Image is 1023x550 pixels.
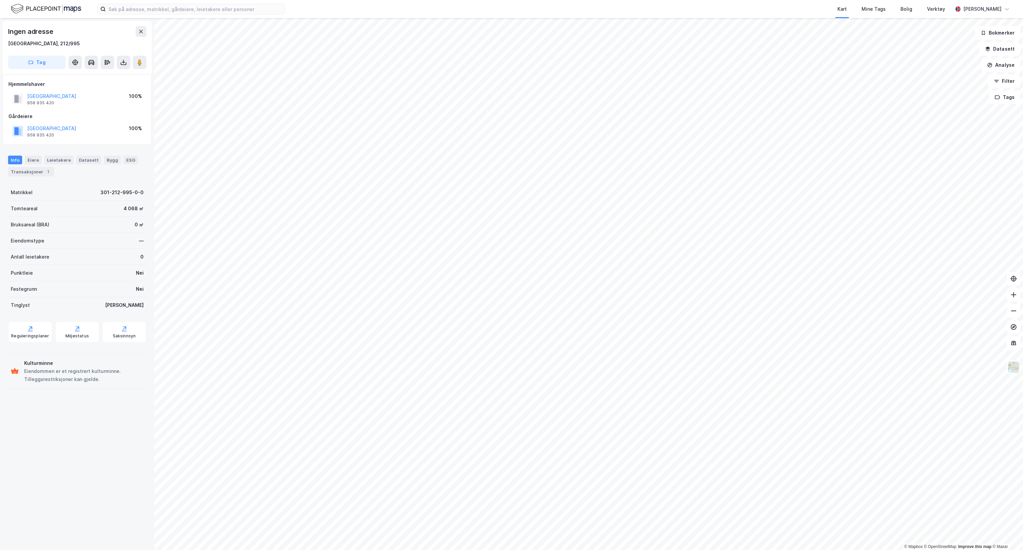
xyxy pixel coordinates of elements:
div: [GEOGRAPHIC_DATA], 212/995 [8,40,80,48]
div: Bygg [104,156,121,164]
div: Kart [837,5,847,13]
div: Punktleie [11,269,33,277]
div: Mine Tags [862,5,886,13]
a: OpenStreetMap [924,544,957,549]
div: Reguleringsplaner [11,333,49,339]
div: Eiendommen er et registrert kulturminne. Tilleggsrestriksjoner kan gjelde. [24,367,144,383]
div: Gårdeiere [8,112,146,120]
button: Datasett [979,42,1020,56]
button: Analyse [981,58,1020,72]
div: Saksinnsyn [113,333,136,339]
div: [PERSON_NAME] [963,5,1002,13]
div: Nei [136,285,144,293]
div: Leietakere [44,156,74,164]
div: Transaksjoner [8,167,54,176]
button: Tags [989,91,1020,104]
div: 958 935 420 [27,100,54,106]
div: 301-212-995-0-0 [100,188,144,197]
a: Mapbox [904,544,923,549]
div: Datasett [76,156,101,164]
div: Festegrunn [11,285,37,293]
div: — [139,237,144,245]
input: Søk på adresse, matrikkel, gårdeiere, leietakere eller personer [106,4,285,14]
div: Antall leietakere [11,253,49,261]
div: 0 [140,253,144,261]
div: Hjemmelshaver [8,80,146,88]
div: Bruksareal (BRA) [11,221,49,229]
button: Filter [988,74,1020,88]
div: 4 068 ㎡ [124,205,144,213]
div: Eiendomstype [11,237,44,245]
div: Kontrollprogram for chat [989,518,1023,550]
iframe: Chat Widget [989,518,1023,550]
div: Ingen adresse [8,26,54,37]
div: 100% [129,124,142,132]
button: Tag [8,56,66,69]
div: Kulturminne [24,359,144,367]
div: Miljøstatus [65,333,89,339]
div: Verktøy [927,5,945,13]
div: Nei [136,269,144,277]
button: Bokmerker [975,26,1020,40]
img: logo.f888ab2527a4732fd821a326f86c7f29.svg [11,3,81,15]
div: 100% [129,92,142,100]
div: 0 ㎡ [135,221,144,229]
img: Z [1007,361,1020,374]
div: 1 [45,168,51,175]
div: Tinglyst [11,301,30,309]
a: Improve this map [958,544,991,549]
div: 958 935 420 [27,132,54,138]
div: Tomteareal [11,205,38,213]
div: Info [8,156,22,164]
div: Matrikkel [11,188,33,197]
div: ESG [124,156,138,164]
div: Eiere [25,156,42,164]
div: [PERSON_NAME] [105,301,144,309]
div: Bolig [900,5,912,13]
